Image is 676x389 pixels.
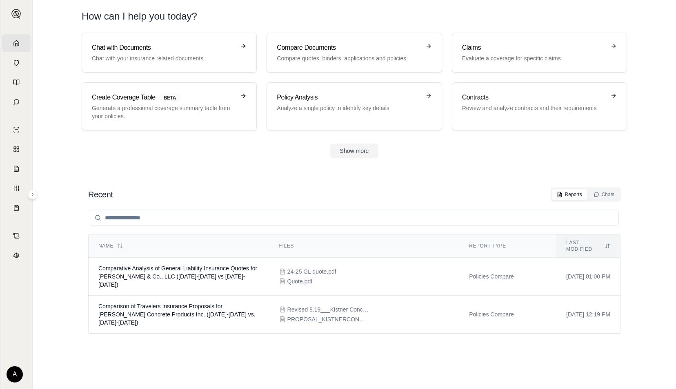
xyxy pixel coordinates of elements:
div: Name [98,243,260,249]
p: Compare quotes, binders, applications and policies [277,54,420,62]
th: Report Type [459,234,556,258]
span: Comparison of Travelers Insurance Proposals for Kistner Concrete Products Inc. (2024-2025 vs. 202... [98,303,256,326]
div: Chats [594,191,614,198]
span: BETA [159,93,181,102]
p: Generate a professional coverage summary table from your policies. [92,104,235,120]
a: Legal Search Engine [2,246,31,264]
h3: Claims [462,43,605,53]
h3: Contracts [462,93,605,102]
a: Documents Vault [2,54,31,72]
td: Policies Compare [459,258,556,296]
th: Files [269,234,460,258]
p: Analyze a single policy to identify key details [277,104,420,112]
a: ContractsReview and analyze contracts and their requirements [452,82,627,130]
a: Single Policy [2,121,31,139]
a: Custom Report [2,179,31,197]
span: Comparative Analysis of General Liability Insurance Quotes for R. Sutton & Co., LLC (2024-2025 vs... [98,265,257,288]
h3: Chat with Documents [92,43,235,53]
a: Claim Coverage [2,160,31,178]
div: Last modified [566,239,610,252]
td: [DATE] 01:00 PM [556,258,620,296]
a: Contract Analysis [2,227,31,245]
h2: Recent [88,189,113,200]
a: Prompt Library [2,73,31,91]
button: Expand sidebar [8,6,24,22]
h1: How can I help you today? [82,10,197,23]
div: A [7,366,23,382]
button: Reports [552,189,587,200]
h3: Create Coverage Table [92,93,235,102]
p: Review and analyze contracts and their requirements [462,104,605,112]
a: Policy Comparisons [2,140,31,158]
a: Compare DocumentsCompare quotes, binders, applications and policies [267,33,442,73]
span: 24-25 GL quote.pdf [287,267,336,276]
span: PROPOSAL_KISTNERCONCRETEPRODUCTSINC.pdf [287,315,369,323]
span: Quote.pdf [287,277,313,285]
td: [DATE] 12:19 PM [556,296,620,334]
a: Chat with DocumentsChat with your insurance related documents [82,33,257,73]
a: Create Coverage TableBETAGenerate a professional coverage summary table from your policies. [82,82,257,130]
a: ClaimsEvaluate a coverage for specific claims [452,33,627,73]
button: Chats [589,189,619,200]
h3: Policy Analysis [277,93,420,102]
a: Coverage Table [2,199,31,217]
a: Policy AnalysisAnalyze a single policy to identify key details [267,82,442,130]
img: Expand sidebar [11,9,21,19]
p: Evaluate a coverage for specific claims [462,54,605,62]
a: Chat [2,93,31,111]
p: Chat with your insurance related documents [92,54,235,62]
a: Home [2,34,31,52]
td: Policies Compare [459,296,556,334]
button: Show more [330,144,379,158]
div: Reports [557,191,582,198]
h3: Compare Documents [277,43,420,53]
span: Revised 8.19___Kistner Concrete_Travelers Renewal Proposal_9.30.2025.pdf [287,305,369,314]
button: Expand sidebar [28,190,38,199]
